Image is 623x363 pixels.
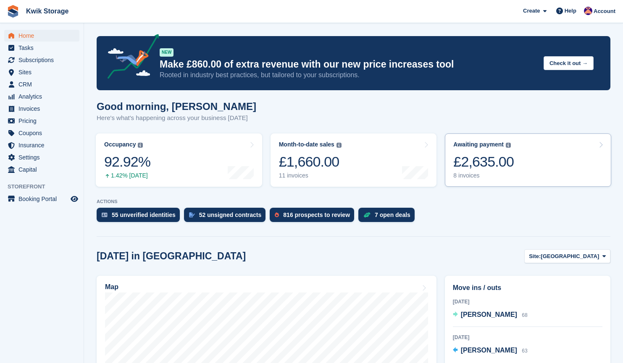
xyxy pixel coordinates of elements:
button: Check it out → [544,56,594,70]
p: Rooted in industry best practices, but tailored to your subscriptions. [160,71,537,80]
a: menu [4,66,79,78]
a: menu [4,30,79,42]
a: Kwik Storage [23,4,72,18]
div: [DATE] [453,298,602,306]
img: verify_identity-adf6edd0f0f0b5bbfe63781bf79b02c33cf7c696d77639b501bdc392416b5a36.svg [102,212,108,217]
span: Settings [18,151,69,163]
img: deal-1b604bf984904fb50ccaf53a9ad4b4a5d6e5aea283cecdc64d6e3604feb123c2.svg [363,212,371,218]
a: Occupancy 92.92% 1.42% [DATE] [96,133,262,187]
span: Subscriptions [18,54,69,66]
img: Jade Stanley [584,7,592,15]
a: 816 prospects to review [270,208,358,226]
div: [DATE] [453,334,602,341]
p: ACTIONS [97,199,610,204]
span: 68 [522,312,527,318]
div: 8 invoices [453,172,514,179]
span: Site: [529,252,541,261]
span: Insurance [18,139,69,151]
img: icon-info-grey-7440780725fd019a000dd9b08b2336e03edf1995a4989e88bcd33f0948082b44.svg [506,143,511,148]
div: Awaiting payment [453,141,504,148]
span: Invoices [18,103,69,115]
span: [PERSON_NAME] [461,311,517,318]
a: menu [4,42,79,54]
a: Preview store [69,194,79,204]
h2: [DATE] in [GEOGRAPHIC_DATA] [97,251,246,262]
div: 7 open deals [375,212,410,218]
a: menu [4,164,79,175]
p: Make £860.00 of extra revenue with our new price increases tool [160,58,537,71]
a: 7 open deals [358,208,419,226]
a: menu [4,103,79,115]
img: stora-icon-8386f47178a22dfd0bd8f6a31ec36ba5ce8667c1dd55bd0f319d3a0aa187defe.svg [7,5,19,18]
img: contract_signature_icon-13c848040528278c33f63329250d36e43548de30e8caae1d1a13099fd9432cc5.svg [189,212,195,217]
span: Create [523,7,540,15]
div: 816 prospects to review [283,212,350,218]
h2: Map [105,283,118,291]
div: 52 unsigned contracts [199,212,262,218]
h2: Move ins / outs [453,283,602,293]
span: Tasks [18,42,69,54]
span: 63 [522,348,527,354]
a: menu [4,78,79,90]
span: Capital [18,164,69,175]
div: 92.92% [104,153,150,170]
a: Awaiting payment £2,635.00 8 invoices [445,133,611,187]
div: Month-to-date sales [279,141,334,148]
a: menu [4,139,79,151]
img: icon-info-grey-7440780725fd019a000dd9b08b2336e03edf1995a4989e88bcd33f0948082b44.svg [336,143,342,148]
span: Help [565,7,576,15]
span: Booking Portal [18,193,69,205]
h1: Good morning, [PERSON_NAME] [97,101,256,112]
span: Storefront [8,183,84,191]
div: Occupancy [104,141,136,148]
span: Analytics [18,91,69,102]
div: £2,635.00 [453,153,514,170]
a: menu [4,193,79,205]
p: Here's what's happening across your business [DATE] [97,113,256,123]
div: NEW [160,48,173,57]
a: menu [4,127,79,139]
span: Home [18,30,69,42]
div: 11 invoices [279,172,342,179]
span: CRM [18,78,69,90]
img: icon-info-grey-7440780725fd019a000dd9b08b2336e03edf1995a4989e88bcd33f0948082b44.svg [138,143,143,148]
span: Pricing [18,115,69,127]
a: 52 unsigned contracts [184,208,270,226]
span: [GEOGRAPHIC_DATA] [541,252,599,261]
span: Account [594,7,615,16]
a: menu [4,54,79,66]
img: prospect-51fa495bee0391a8d652442698ab0144808aea92771e9ea1ae160a38d050c398.svg [275,212,279,217]
a: Month-to-date sales £1,660.00 11 invoices [271,133,437,187]
a: 55 unverified identities [97,208,184,226]
span: [PERSON_NAME] [461,347,517,354]
button: Site: [GEOGRAPHIC_DATA] [524,249,610,263]
a: menu [4,151,79,163]
span: Coupons [18,127,69,139]
div: 1.42% [DATE] [104,172,150,179]
a: menu [4,115,79,127]
a: [PERSON_NAME] 68 [453,310,528,321]
div: £1,660.00 [279,153,342,170]
img: price-adjustments-announcement-icon-8257ccfd72463d97f412b2fc003d46551f7dbcb40ab6d574587a9cd5c0d94... [100,34,159,82]
div: 55 unverified identities [112,212,176,218]
a: menu [4,91,79,102]
a: [PERSON_NAME] 63 [453,345,528,356]
span: Sites [18,66,69,78]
